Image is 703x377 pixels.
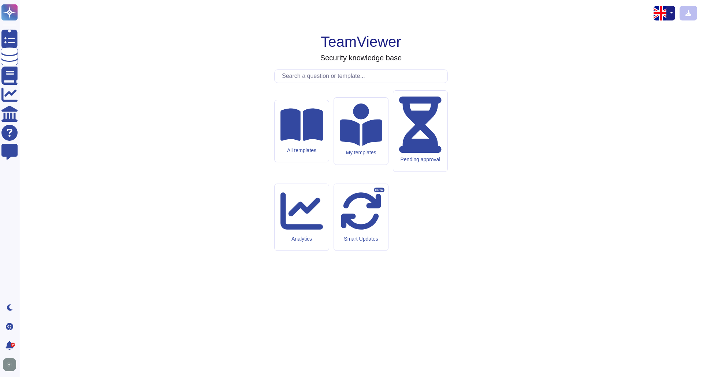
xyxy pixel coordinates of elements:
div: My templates [340,150,382,156]
div: All templates [280,147,323,154]
div: 9+ [11,343,15,347]
img: en [654,6,668,20]
div: Pending approval [399,157,442,163]
input: Search a question or template... [278,70,447,83]
h1: TeamViewer [321,33,401,50]
div: Smart Updates [340,236,382,242]
img: user [3,358,16,371]
h3: Security knowledge base [320,53,402,62]
div: BETA [374,188,384,193]
button: user [1,357,21,373]
div: Analytics [280,236,323,242]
